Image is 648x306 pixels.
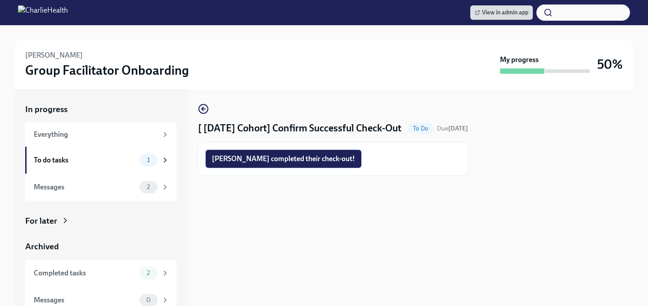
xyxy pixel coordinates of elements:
[198,121,401,135] h4: [ [DATE] Cohort] Confirm Successful Check-Out
[25,260,176,287] a: Completed tasks2
[141,184,155,190] span: 2
[25,62,189,78] h3: Group Facilitator Onboarding
[597,56,623,72] h3: 50%
[206,150,361,168] button: [PERSON_NAME] completed their check-out!
[34,295,136,305] div: Messages
[34,155,136,165] div: To do tasks
[34,268,136,278] div: Completed tasks
[34,182,136,192] div: Messages
[142,157,155,163] span: 1
[470,5,533,20] a: View in admin app
[25,241,176,252] a: Archived
[437,125,468,132] span: Due
[448,125,468,132] strong: [DATE]
[25,215,176,227] a: For later
[34,130,157,139] div: Everything
[25,147,176,174] a: To do tasks1
[141,297,156,303] span: 0
[141,270,155,276] span: 2
[437,124,468,133] span: September 6th, 2025 10:00
[25,215,57,227] div: For later
[25,122,176,147] a: Everything
[25,50,83,60] h6: [PERSON_NAME]
[25,174,176,201] a: Messages2
[408,125,433,132] span: To Do
[475,8,528,17] span: View in admin app
[25,103,176,115] a: In progress
[18,5,68,20] img: CharlieHealth
[500,55,539,65] strong: My progress
[212,154,355,163] span: [PERSON_NAME] completed their check-out!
